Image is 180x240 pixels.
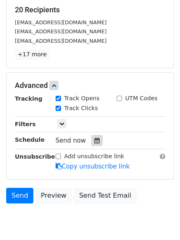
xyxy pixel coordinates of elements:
label: UTM Codes [125,94,157,103]
h5: Advanced [15,81,165,90]
a: Send [6,188,33,203]
label: Track Clicks [64,104,98,113]
strong: Tracking [15,95,42,102]
a: Preview [35,188,72,203]
strong: Unsubscribe [15,153,55,160]
small: [EMAIL_ADDRESS][DOMAIN_NAME] [15,28,107,35]
small: [EMAIL_ADDRESS][DOMAIN_NAME] [15,19,107,25]
strong: Filters [15,121,36,127]
span: Send now [56,137,86,144]
strong: Schedule [15,136,44,143]
label: Add unsubscribe link [64,152,124,161]
a: Copy unsubscribe link [56,163,130,170]
iframe: Chat Widget [139,201,180,240]
h5: 20 Recipients [15,5,165,14]
label: Track Opens [64,94,100,103]
a: +17 more [15,49,49,60]
small: [EMAIL_ADDRESS][DOMAIN_NAME] [15,38,107,44]
a: Send Test Email [74,188,136,203]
